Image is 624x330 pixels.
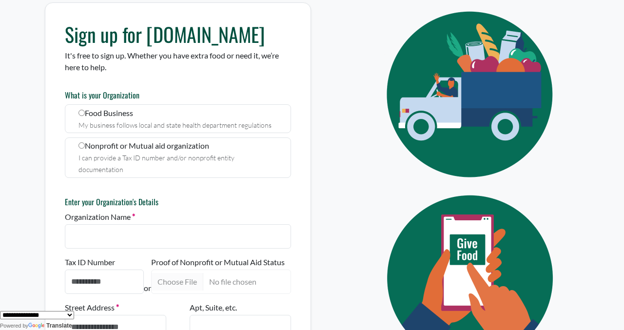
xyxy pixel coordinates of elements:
label: Street Address [65,302,119,313]
img: Google Translate [28,323,46,330]
p: It's free to sign up. Whether you have extra food or need it, we’re here to help. [65,50,291,73]
label: Food Business [65,104,291,133]
img: Eye Icon [365,2,579,186]
input: Food Business My business follows local and state health department regulations [78,110,85,116]
label: Organization Name [65,211,135,223]
label: Nonprofit or Mutual aid organization [65,137,291,178]
h6: Enter your Organization's Details [65,197,291,207]
h6: What is your Organization [65,91,291,100]
label: Tax ID Number [65,256,115,268]
small: I can provide a Tax ID number and/or nonprofit entity documentation [78,154,234,174]
small: My business follows local and state health department regulations [78,121,272,129]
a: Translate [28,322,72,329]
input: Nonprofit or Mutual aid organization I can provide a Tax ID number and/or nonprofit entity docume... [78,142,85,149]
label: Proof of Nonprofit or Mutual Aid Status [151,256,285,268]
p: or [144,282,151,294]
label: Apt, Suite, etc. [190,302,237,313]
h1: Sign up for [DOMAIN_NAME] [65,22,291,46]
